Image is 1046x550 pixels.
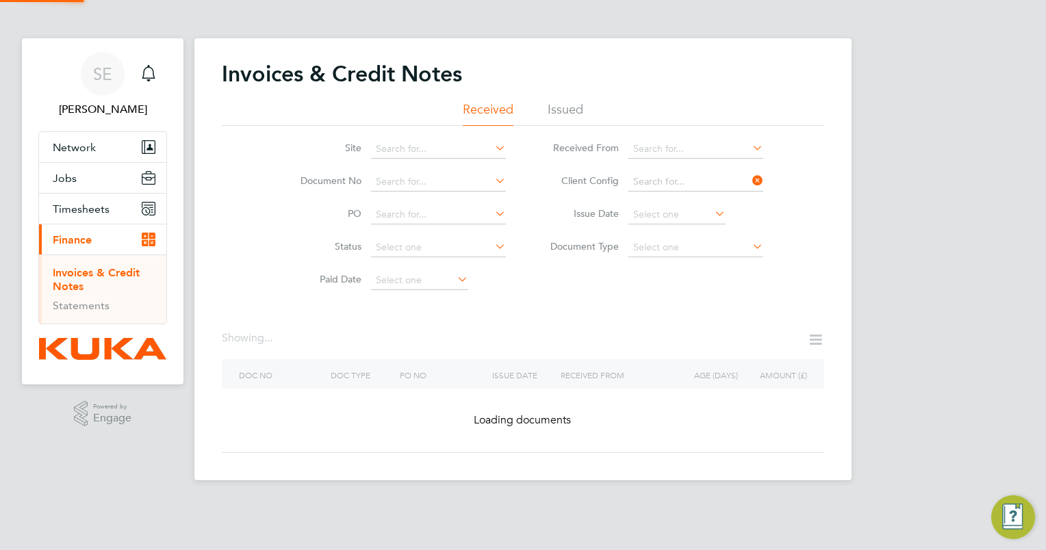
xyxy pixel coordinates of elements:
div: Showing [222,331,275,345]
nav: Main navigation [22,38,183,384]
a: Powered byEngage [74,401,132,427]
label: Client Config [540,174,619,187]
span: Timesheets [53,202,110,215]
input: Select one [628,238,763,257]
input: Search for... [371,140,506,159]
label: Document No [283,174,361,187]
a: SE[PERSON_NAME] [38,52,167,118]
button: Jobs [39,163,166,193]
a: Invoices & Credit Notes [53,266,140,293]
span: ... [264,331,272,345]
span: Jobs [53,172,77,185]
input: Search for... [371,205,506,224]
input: Select one [371,271,468,290]
li: Received [463,101,513,126]
a: Statements [53,299,110,312]
button: Timesheets [39,194,166,224]
label: Received From [540,142,619,154]
span: Network [53,141,96,154]
li: Issued [548,101,583,126]
span: Engage [93,413,131,424]
input: Select one [371,238,506,257]
input: Search for... [628,140,763,159]
label: Site [283,142,361,154]
a: Go to home page [38,338,167,360]
label: PO [283,207,361,220]
label: Paid Date [283,273,361,285]
input: Search for... [628,172,763,192]
button: Engage Resource Center [991,495,1035,539]
span: Finance [53,233,92,246]
img: kuka-logo-retina.png [39,338,166,360]
span: SE [93,65,112,83]
h2: Invoices & Credit Notes [222,60,462,88]
button: Finance [39,224,166,254]
button: Network [39,132,166,162]
label: Document Type [540,240,619,252]
label: Issue Date [540,207,619,220]
span: Powered by [93,401,131,413]
div: Finance [39,254,166,324]
span: Sharon Edwards [38,101,167,118]
label: Status [283,240,361,252]
input: Search for... [371,172,506,192]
